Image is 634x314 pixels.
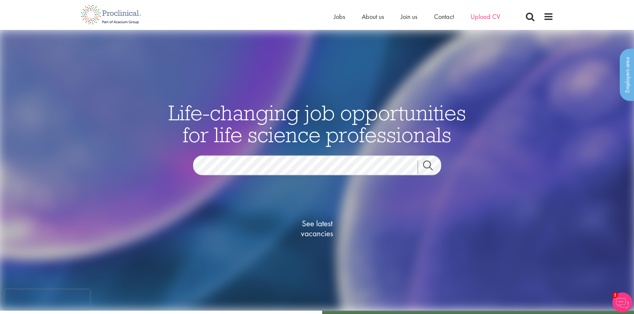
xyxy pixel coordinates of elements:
a: Jobs [334,12,345,21]
a: Job search submit button [418,160,446,173]
iframe: reCAPTCHA [5,289,90,309]
a: Contact [434,12,454,21]
a: About us [362,12,384,21]
a: Join us [401,12,417,21]
img: Chatbot [612,292,632,312]
span: See latest vacancies [284,218,350,238]
span: Life-changing job opportunities for life science professionals [168,99,466,148]
a: Upload CV [471,12,500,21]
a: See latestvacancies [284,192,350,265]
span: 1 [612,292,618,298]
